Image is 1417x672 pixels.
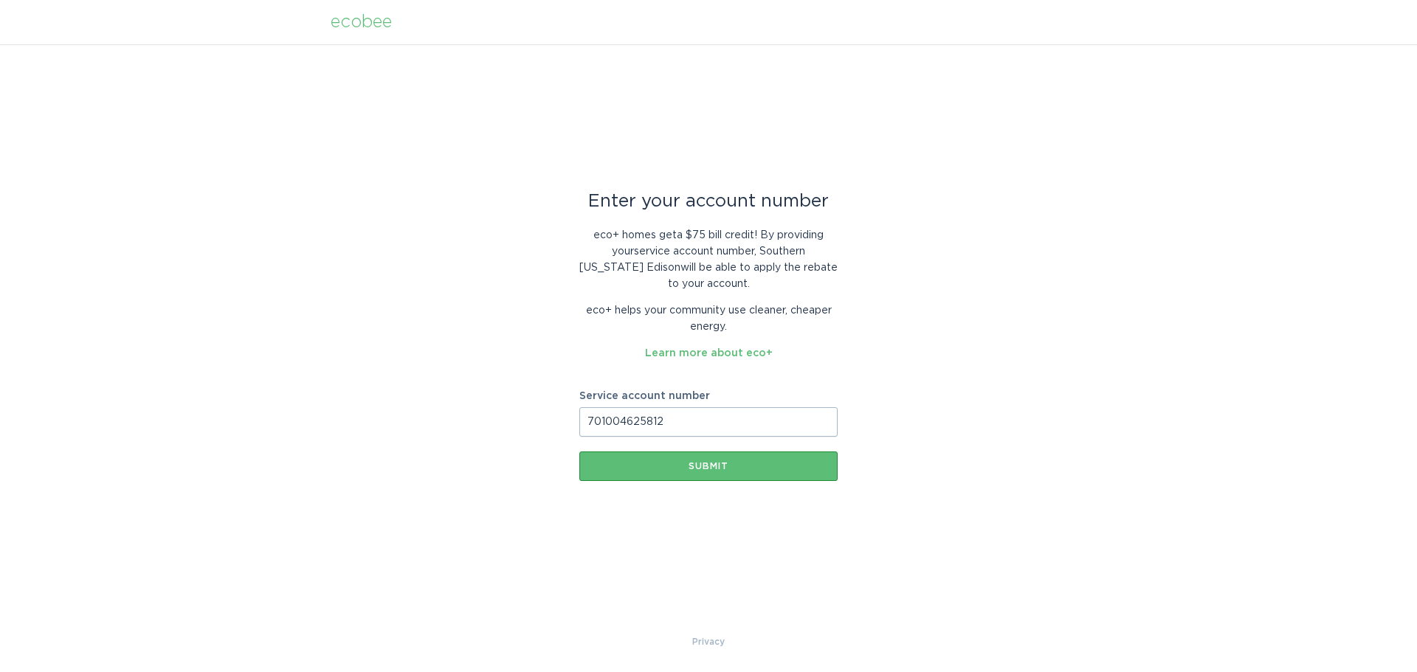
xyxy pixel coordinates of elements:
div: ecobee [331,14,392,30]
p: eco+ helps your community use cleaner, cheaper energy. [579,302,838,335]
a: Learn more about eco+ [645,348,773,358]
p: eco+ homes get a $75 bill credit ! By providing your service account number , Southern [US_STATE]... [579,227,838,292]
div: Enter your account number [579,193,838,209]
button: Submit [579,451,838,481]
div: Submit [587,462,830,471]
a: Privacy Policy & Terms of Use [692,634,725,650]
label: Service account number [579,391,838,401]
